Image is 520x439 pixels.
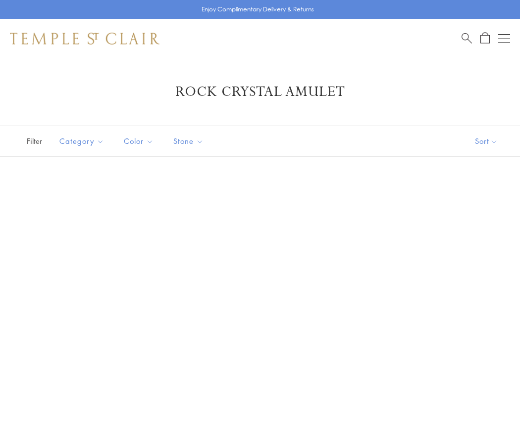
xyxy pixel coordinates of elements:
[462,32,472,44] a: Search
[10,33,159,44] img: Temple St. Clair
[453,126,520,156] button: Show sort by
[168,135,211,147] span: Stone
[480,32,490,44] a: Open Shopping Bag
[202,4,314,14] p: Enjoy Complimentary Delivery & Returns
[25,83,495,101] h1: Rock Crystal Amulet
[166,130,211,152] button: Stone
[119,135,161,147] span: Color
[498,33,510,44] button: Open navigation
[52,130,111,152] button: Category
[116,130,161,152] button: Color
[54,135,111,147] span: Category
